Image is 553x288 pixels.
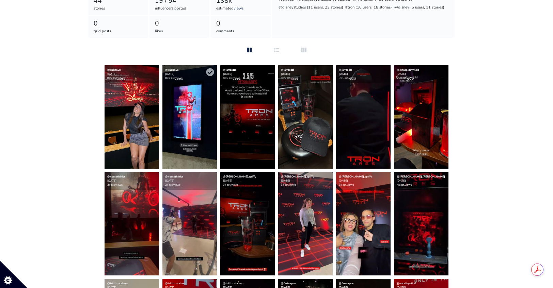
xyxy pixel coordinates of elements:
[115,183,123,187] a: views
[155,29,204,34] div: likes
[223,282,243,285] a: @trillizcatalano
[336,172,391,190] div: [DATE] 3k est.
[117,76,125,80] a: views
[165,68,178,72] a: @kilennyk
[291,76,298,80] a: views
[155,19,204,29] div: 0
[339,175,372,179] a: @[PERSON_NAME].spiffy
[173,183,180,187] a: views
[216,19,266,29] div: 0
[278,4,344,11] div: @disneystudios (11 users, 23 stories)
[220,65,275,83] div: [DATE] 865 est.
[220,172,275,190] div: [DATE] 3k est.
[347,183,354,187] a: views
[155,6,204,12] div: influencers posted
[233,76,240,80] a: views
[107,175,125,179] a: @nessathinkz
[349,76,356,80] a: views
[223,68,237,72] a: @jeffcotto
[345,4,393,11] div: #tron (10 users, 18 stories)
[289,183,296,187] a: views
[407,76,414,80] a: views
[94,6,143,12] div: stories
[94,19,143,29] div: 0
[162,65,217,83] div: [DATE] 802 est.
[175,76,183,80] a: views
[397,175,445,179] a: @[PERSON_NAME].[PERSON_NAME]
[278,65,333,83] div: [DATE] 865 est.
[223,175,256,179] a: @[PERSON_NAME].spiffy
[339,68,352,72] a: @jeffcotto
[336,65,391,83] div: [DATE] 901 est.
[165,282,186,285] a: @trillizcatalano
[94,29,143,34] div: grid posts
[107,68,121,72] a: @kilennyk
[105,65,159,83] div: [DATE] 802 est.
[162,172,217,190] div: [DATE] 2k est.
[394,172,448,190] div: [DATE] 4k est.
[165,175,183,179] a: @nessathinkz
[394,65,448,83] div: [DATE] 258 est.
[281,68,295,72] a: @jeffcotto
[216,6,266,12] div: estimated
[278,172,333,190] div: [DATE] 3k est.
[397,282,416,285] a: @nataliapatin0
[281,175,314,179] a: @[PERSON_NAME].spiffy
[397,68,419,72] a: @cinespideyfilms
[234,6,243,11] a: views
[107,282,128,285] a: @trillizcatalano
[339,282,354,285] a: @fioreayvar
[405,183,412,187] a: views
[105,172,159,190] div: [DATE] 2k est.
[281,282,296,285] a: @fioreayvar
[394,4,445,11] div: @disney (5 users, 11 stories)
[231,183,238,187] a: views
[216,29,266,34] div: comments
